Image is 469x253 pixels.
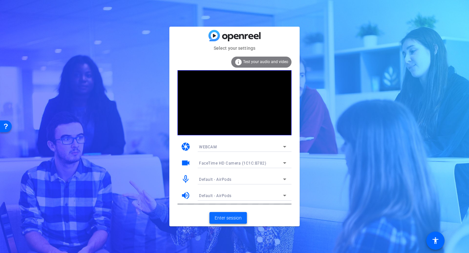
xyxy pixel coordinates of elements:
[208,30,261,41] img: blue-gradient.svg
[181,142,191,152] mat-icon: camera
[432,237,439,245] mat-icon: accessibility
[199,161,266,166] span: FaceTime HD Camera (1C1C:B782)
[209,212,247,224] button: Enter session
[199,193,232,198] span: Default - AirPods
[243,60,288,64] span: Test your audio and video
[181,158,191,168] mat-icon: videocam
[169,45,300,52] mat-card-subtitle: Select your settings
[181,174,191,184] mat-icon: mic_none
[199,177,232,182] span: Default - AirPods
[234,58,242,66] mat-icon: info
[215,215,242,221] span: Enter session
[199,145,217,149] span: WEBCAM
[181,191,191,200] mat-icon: volume_up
